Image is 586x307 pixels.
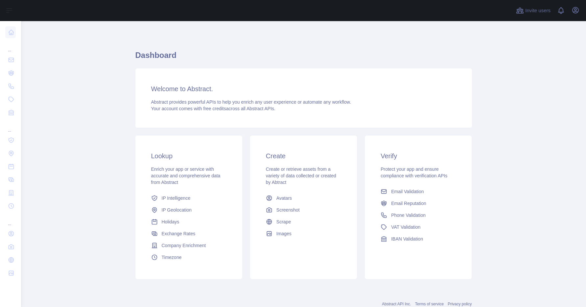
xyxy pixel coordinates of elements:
[381,166,447,178] span: Protect your app and ensure compliance with verification APIs
[162,230,196,237] span: Exchange Rates
[276,207,300,213] span: Screenshot
[151,106,275,111] span: Your account comes with across all Abstract APIs.
[276,230,292,237] span: Images
[378,221,458,233] a: VAT Validation
[162,207,192,213] span: IP Geolocation
[203,106,226,111] span: free credits
[378,197,458,209] a: Email Reputation
[149,216,229,228] a: Holidays
[276,195,292,201] span: Avatars
[151,99,351,105] span: Abstract provides powerful APIs to help you enrich any user experience or automate any workflow.
[162,195,191,201] span: IP Intelligence
[151,84,456,93] h3: Welcome to Abstract.
[378,186,458,197] a: Email Validation
[263,216,344,228] a: Scrape
[266,166,336,185] span: Create or retrieve assets from a variety of data collected or created by Abtract
[149,192,229,204] a: IP Intelligence
[378,233,458,245] a: IBAN Validation
[151,166,221,185] span: Enrich your app or service with accurate and comprehensive data from Abstract
[263,204,344,216] a: Screenshot
[263,192,344,204] a: Avatars
[266,151,341,161] h3: Create
[149,251,229,263] a: Timezone
[391,188,424,195] span: Email Validation
[378,209,458,221] a: Phone Validation
[5,213,16,226] div: ...
[135,50,472,66] h1: Dashboard
[382,302,411,306] a: Abstract API Inc.
[149,228,229,240] a: Exchange Rates
[381,151,456,161] h3: Verify
[391,212,426,218] span: Phone Validation
[515,5,552,16] button: Invite users
[415,302,444,306] a: Terms of service
[448,302,472,306] a: Privacy policy
[263,228,344,240] a: Images
[149,240,229,251] a: Company Enrichment
[151,151,226,161] h3: Lookup
[162,242,206,249] span: Company Enrichment
[391,200,426,207] span: Email Reputation
[391,236,423,242] span: IBAN Validation
[525,7,551,14] span: Invite users
[149,204,229,216] a: IP Geolocation
[162,218,179,225] span: Holidays
[391,224,420,230] span: VAT Validation
[276,218,291,225] span: Scrape
[162,254,182,261] span: Timezone
[5,39,16,53] div: ...
[5,120,16,133] div: ...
